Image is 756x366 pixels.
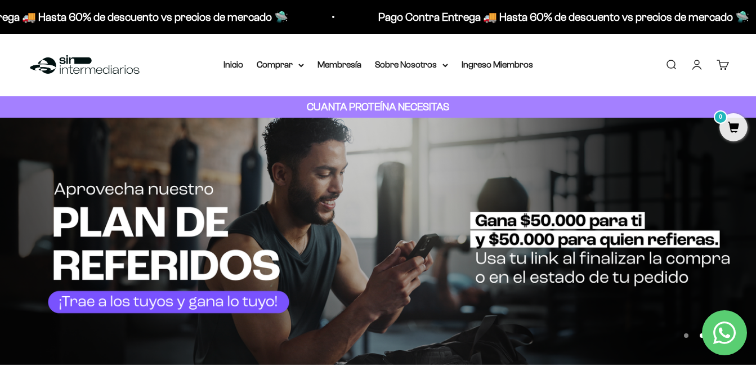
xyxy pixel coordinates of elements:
[462,60,533,69] a: Ingreso Miembros
[714,110,727,124] mark: 0
[377,8,748,26] p: Pago Contra Entrega 🚚 Hasta 60% de descuento vs precios de mercado 🛸
[719,122,748,135] a: 0
[307,101,449,113] strong: CUANTA PROTEÍNA NECESITAS
[223,60,243,69] a: Inicio
[317,60,361,69] a: Membresía
[257,57,304,72] summary: Comprar
[375,57,448,72] summary: Sobre Nosotros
